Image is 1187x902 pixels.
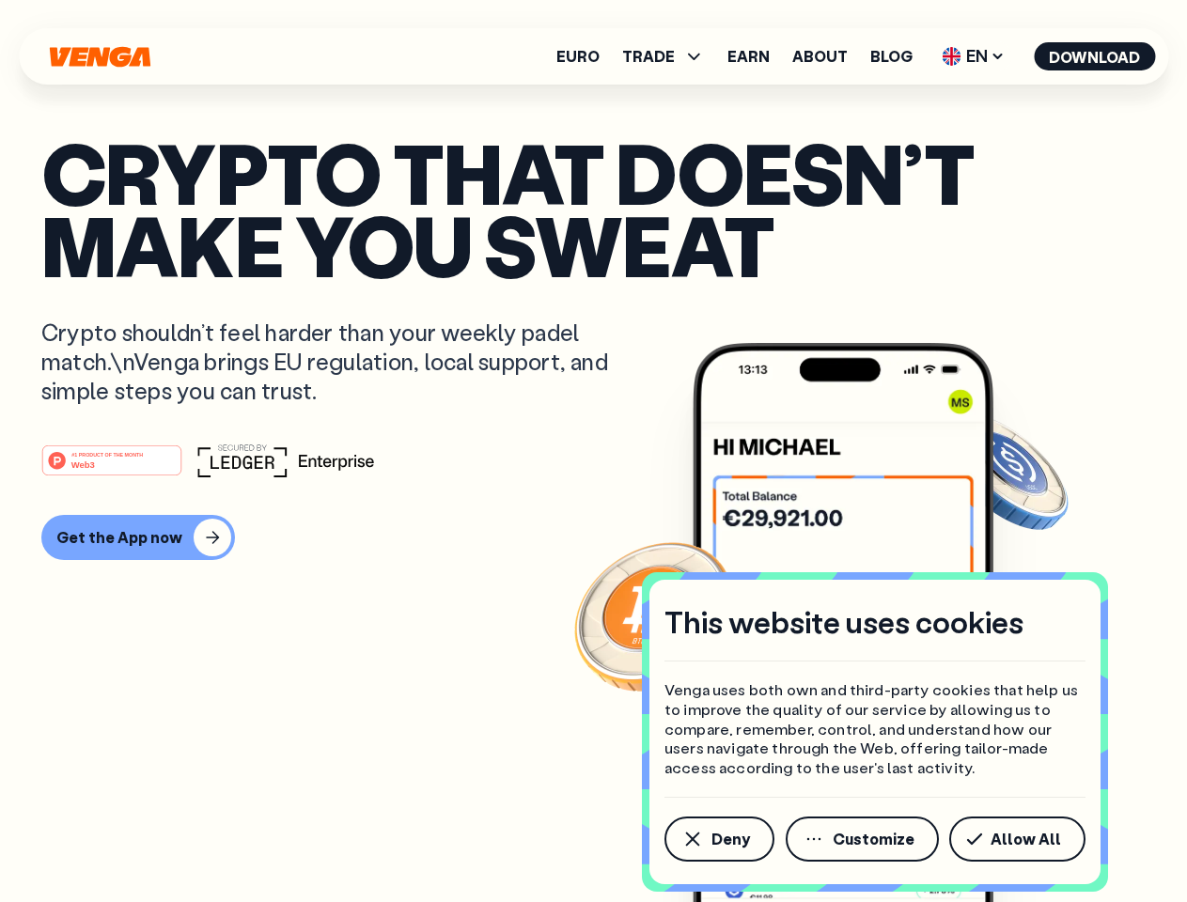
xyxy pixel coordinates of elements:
img: Bitcoin [570,531,740,700]
button: Deny [664,816,774,862]
span: Customize [833,832,914,847]
div: Get the App now [56,528,182,547]
a: Blog [870,49,913,64]
a: Euro [556,49,600,64]
p: Venga uses both own and third-party cookies that help us to improve the quality of our service by... [664,680,1085,778]
a: Get the App now [41,515,1146,560]
span: Allow All [991,832,1061,847]
span: EN [935,41,1011,71]
button: Download [1034,42,1155,70]
img: flag-uk [942,47,961,66]
img: USDC coin [937,404,1072,539]
span: Deny [711,832,750,847]
a: Earn [727,49,770,64]
p: Crypto shouldn’t feel harder than your weekly padel match.\nVenga brings EU regulation, local sup... [41,318,635,406]
button: Customize [786,816,939,862]
span: TRADE [622,45,705,68]
h4: This website uses cookies [664,602,1023,642]
span: TRADE [622,49,675,64]
svg: Home [47,46,152,68]
p: Crypto that doesn’t make you sweat [41,136,1146,280]
a: #1 PRODUCT OF THE MONTHWeb3 [41,456,182,480]
tspan: #1 PRODUCT OF THE MONTH [71,451,143,457]
button: Allow All [949,816,1085,862]
button: Get the App now [41,515,235,560]
tspan: Web3 [71,459,95,469]
a: About [792,49,848,64]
